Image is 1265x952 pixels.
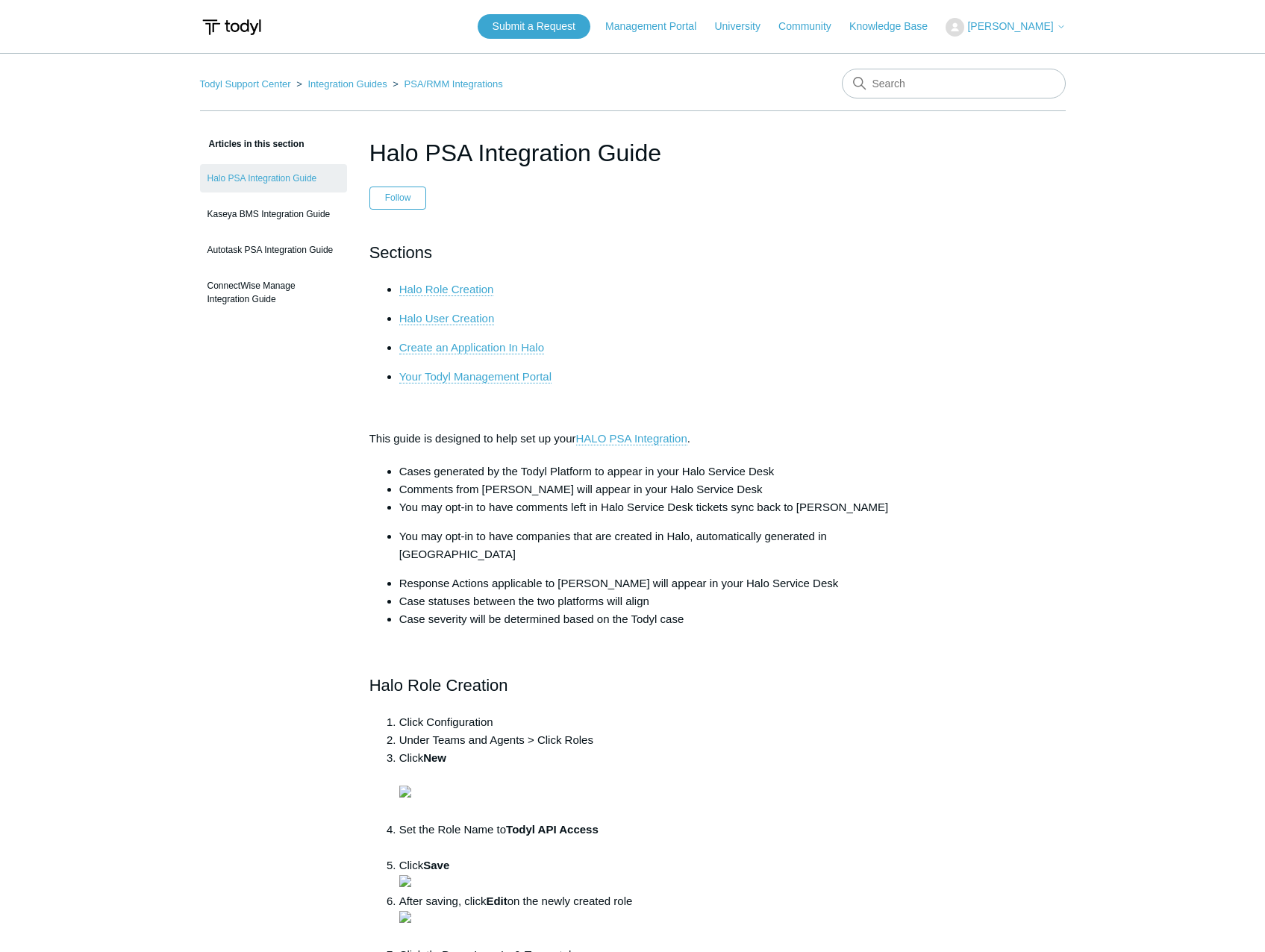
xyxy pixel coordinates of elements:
strong: Todyl API Access [506,823,599,836]
a: Halo Role Creation [399,283,494,296]
li: Comments from [PERSON_NAME] will appear in your Halo Service Desk [399,480,896,498]
span: Articles in this section [200,139,304,149]
a: ConnectWise Manage Integration Guide [200,272,347,313]
li: PSA/RMM Integrations [390,78,502,90]
p: This guide is designed to help set up your . [369,430,896,448]
li: After saving, click on the newly created role [399,892,896,946]
a: PSA/RMM Integrations [405,78,503,90]
li: Set the Role Name to [399,821,896,857]
img: 38277659700115 [399,911,411,923]
li: Response Actions applicable to [PERSON_NAME] will appear in your Halo Service Desk [399,574,896,592]
a: Create an Application In Halo [399,341,544,354]
a: Kaseya BMS Integration Guide [200,200,347,228]
li: Case severity will be determined based on the Todyl case [399,610,896,628]
a: Management Portal [605,19,711,34]
strong: Edit [486,895,507,907]
li: Cases generated by the Todyl Platform to appear in your Halo Service Desk [399,463,896,480]
a: University [714,19,775,34]
a: Autotask PSA Integration Guide [200,236,347,264]
span: [PERSON_NAME] [967,20,1053,32]
a: Halo PSA Integration Guide [200,164,347,192]
a: Integration Guides [307,78,387,90]
a: Community [778,19,846,34]
li: Click [399,857,896,892]
a: HALO PSA Integration [576,432,687,445]
h2: Sections [369,239,896,266]
strong: New [423,751,446,764]
a: Todyl Support Center [200,78,291,90]
li: Click Configuration [399,713,896,731]
img: 38277682527123 [399,786,411,798]
img: 38277659698835 [399,875,411,887]
img: Todyl Support Center Help Center home page [200,13,263,41]
a: Your Todyl Management Portal [399,370,552,383]
a: Halo User Creation [399,312,495,325]
input: Search [842,69,1066,98]
a: Submit a Request [478,14,590,39]
button: [PERSON_NAME] [946,18,1065,37]
li: Click [399,749,896,821]
li: Case statuses between the two platforms will align [399,592,896,610]
button: Follow Article [369,187,427,209]
li: Todyl Support Center [200,78,294,90]
li: You may opt-in to have comments left in Halo Service Desk tickets sync back to [PERSON_NAME] [399,498,896,516]
h1: Halo PSA Integration Guide [369,135,896,171]
strong: Save [399,859,450,889]
a: Knowledge Base [849,19,943,34]
p: You may opt-in to have companies that are created in Halo, automatically generated in [GEOGRAPHIC... [399,527,896,563]
li: Under Teams and Agents > Click Roles [399,731,896,749]
h2: Halo Role Creation [369,672,896,698]
li: Integration Guides [293,78,390,90]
